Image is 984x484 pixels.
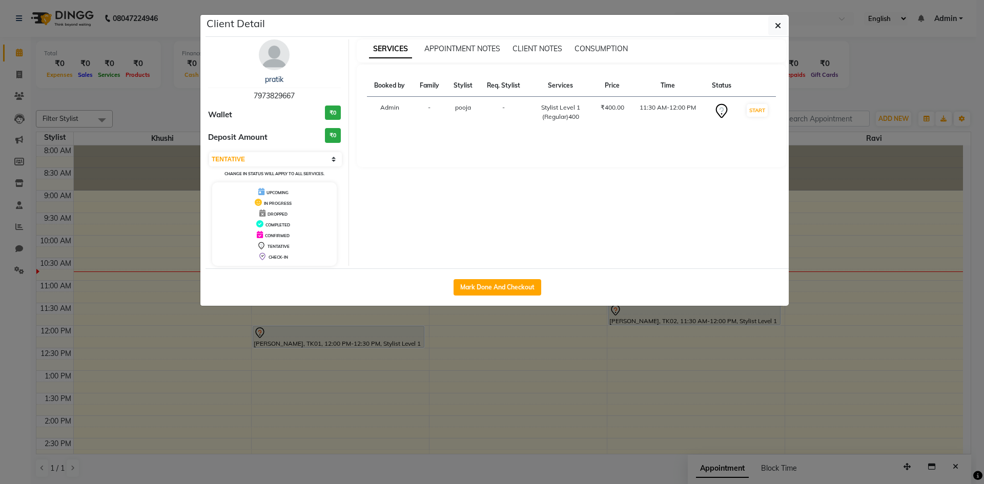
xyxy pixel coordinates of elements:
span: TENTATIVE [268,244,290,249]
span: IN PROGRESS [264,201,292,206]
button: Mark Done And Checkout [454,279,541,296]
span: CHECK-IN [269,255,288,260]
th: Booked by [367,75,413,97]
h5: Client Detail [207,16,265,31]
button: START [747,104,768,117]
td: Admin [367,97,413,128]
td: 11:30 AM-12:00 PM [631,97,704,128]
a: pratik [265,75,283,84]
span: CONFIRMED [265,233,290,238]
th: Price [593,75,631,97]
td: - [413,97,446,128]
span: Deposit Amount [208,132,268,143]
th: Status [705,75,739,97]
div: Stylist Level 1 (Regular)400 [534,103,587,121]
div: ₹400.00 [600,103,625,112]
span: APPOINTMENT NOTES [424,44,500,53]
span: UPCOMING [266,190,289,195]
span: CONSUMPTION [575,44,628,53]
th: Req. Stylist [480,75,528,97]
h3: ₹0 [325,106,341,120]
span: SERVICES [369,40,412,58]
span: CLIENT NOTES [512,44,562,53]
span: COMPLETED [265,222,290,227]
th: Stylist [446,75,480,97]
span: 7973829667 [254,91,295,100]
h3: ₹0 [325,128,341,143]
th: Services [528,75,593,97]
td: - [480,97,528,128]
span: Wallet [208,109,232,121]
th: Time [631,75,704,97]
span: pooja [455,103,471,111]
img: avatar [259,39,290,70]
span: DROPPED [268,212,288,217]
small: Change in status will apply to all services. [224,171,324,176]
th: Family [413,75,446,97]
